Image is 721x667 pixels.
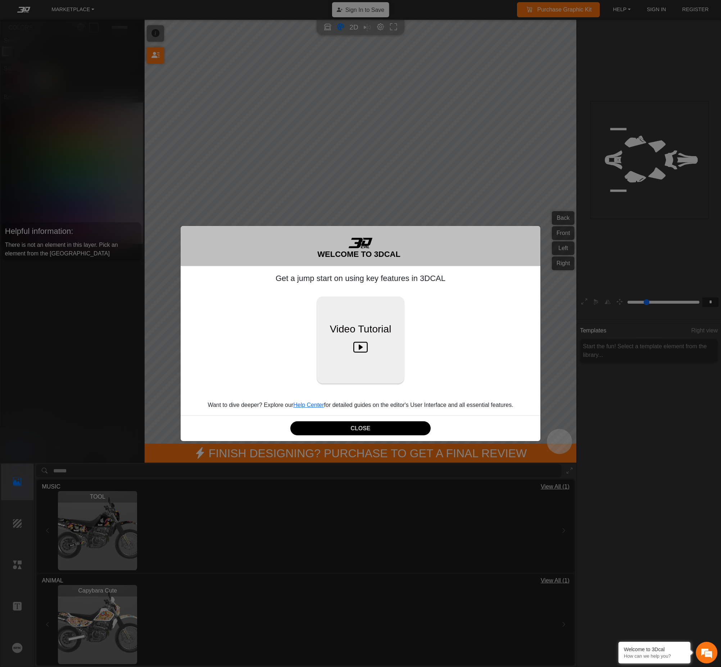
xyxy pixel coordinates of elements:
div: Chat with us now [48,38,132,47]
div: Minimize live chat window [118,4,135,21]
div: Navigation go back [8,37,19,48]
a: Help Center [293,402,324,408]
h5: Get a jump start on using key features in 3DCAL [186,272,535,285]
span: We're online! [42,85,99,153]
h5: WELCOME TO 3DCAL [317,248,400,260]
span: Conversation [4,225,48,230]
button: Video Tutorial [317,296,404,384]
div: Articles [92,213,137,235]
span: Video Tutorial [330,322,391,337]
p: Want to dive deeper? Explore our for detailed guides on the editor's User Interface and all essen... [186,401,535,409]
button: CLOSE [290,421,431,435]
textarea: Type your message and hit 'Enter' [4,187,137,213]
p: How can we help you? [624,653,685,659]
div: Welcome to 3Dcal [624,646,685,652]
div: FAQs [48,213,93,235]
